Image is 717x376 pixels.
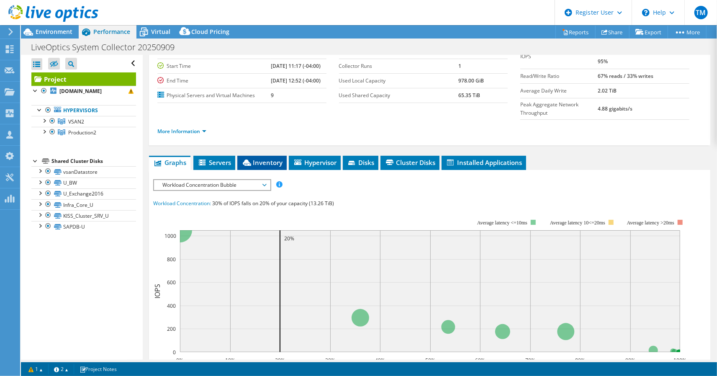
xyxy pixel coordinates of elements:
[48,364,74,374] a: 2
[153,284,162,299] text: IOPS
[668,26,707,39] a: More
[446,158,522,167] span: Installed Applications
[595,26,630,39] a: Share
[598,72,653,80] b: 67% reads / 33% writes
[158,180,266,190] span: Workload Concentration Bubble
[375,357,385,364] text: 40%
[51,156,136,166] div: Shared Cluster Disks
[59,88,102,95] b: [DOMAIN_NAME]
[477,220,527,226] tspan: Average latency <=10ms
[425,357,435,364] text: 50%
[339,62,459,70] label: Collector Runs
[347,158,374,167] span: Disks
[23,364,49,374] a: 1
[475,357,485,364] text: 60%
[31,166,136,177] a: vsanDatastore
[385,158,435,167] span: Cluster Disks
[339,91,459,100] label: Used Shared Capacity
[36,28,72,36] span: Environment
[31,86,136,97] a: [DOMAIN_NAME]
[31,188,136,199] a: U_Exchange2016
[525,357,535,364] text: 70%
[74,364,123,374] a: Project Notes
[167,279,176,286] text: 600
[694,6,708,19] span: TM
[212,200,334,207] span: 30% of IOPS falls on 20% of your capacity (13.26 TiB)
[555,26,596,39] a: Reports
[458,92,480,99] b: 65.35 TiB
[31,116,136,127] a: VSAN2
[225,357,235,364] text: 10%
[151,28,170,36] span: Virtual
[27,43,188,52] h1: LiveOptics System Collector 20250909
[325,357,335,364] text: 30%
[550,220,605,226] tspan: Average latency 10<=20ms
[598,48,689,65] b: 2020 at [GEOGRAPHIC_DATA], 1679 at 95%
[167,302,176,309] text: 400
[520,87,598,95] label: Average Daily Write
[191,28,229,36] span: Cloud Pricing
[31,199,136,210] a: Infra_Core_U
[642,9,650,16] svg: \n
[271,62,321,70] b: [DATE] 11:17 (-04:00)
[520,72,598,80] label: Read/Write Ratio
[31,210,136,221] a: KISS_Cluster_SRV_U
[271,77,321,84] b: [DATE] 12:52 (-04:00)
[31,105,136,116] a: Hypervisors
[173,349,176,356] text: 0
[625,357,635,364] text: 90%
[598,105,632,112] b: 4.88 gigabits/s
[167,325,176,332] text: 200
[31,221,136,232] a: SAPDB-U
[627,220,674,226] text: Average latency >20ms
[198,158,231,167] span: Servers
[157,91,271,100] label: Physical Servers and Virtual Machines
[153,200,211,207] span: Workload Concentration:
[93,28,130,36] span: Performance
[458,77,484,84] b: 978.00 GiB
[157,62,271,70] label: Start Time
[284,235,294,242] text: 20%
[520,100,598,117] label: Peak Aggregate Network Throughput
[271,92,274,99] b: 9
[157,77,271,85] label: End Time
[31,178,136,188] a: U_BW
[520,52,598,61] label: IOPS
[339,77,459,85] label: Used Local Capacity
[68,118,84,125] span: VSAN2
[575,357,585,364] text: 80%
[164,232,176,240] text: 1000
[242,158,283,167] span: Inventory
[153,158,186,167] span: Graphs
[275,357,285,364] text: 20%
[167,256,176,263] text: 800
[674,357,687,364] text: 100%
[629,26,668,39] a: Export
[458,62,461,70] b: 1
[598,87,617,94] b: 2.02 TiB
[293,158,337,167] span: Hypervisor
[31,127,136,138] a: Production2
[157,128,206,135] a: More Information
[68,129,96,136] span: Production2
[177,357,184,364] text: 0%
[31,72,136,86] a: Project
